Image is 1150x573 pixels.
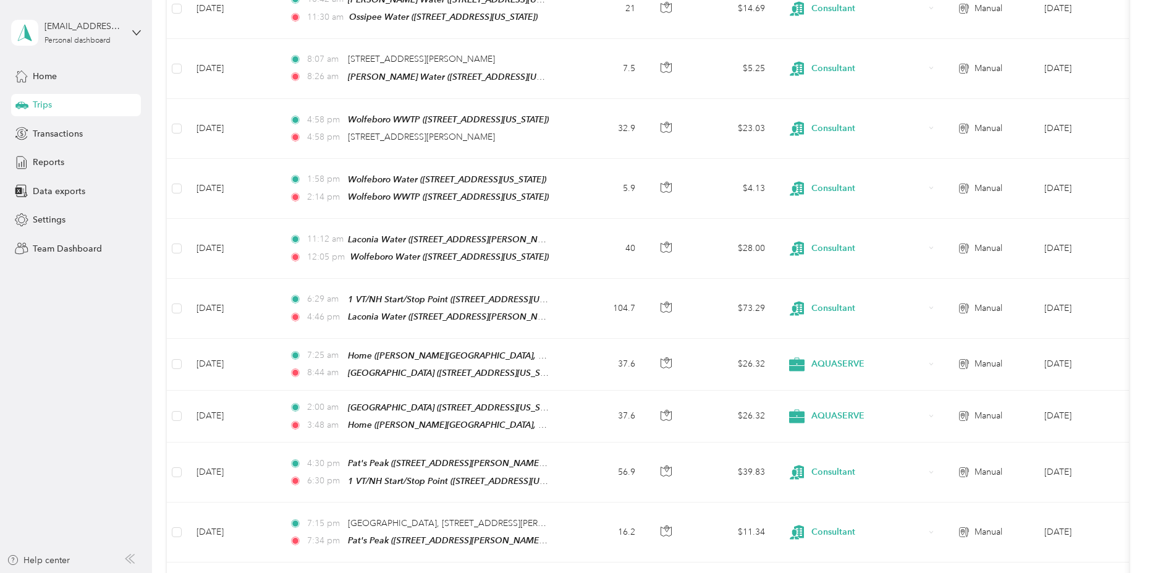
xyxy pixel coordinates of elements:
[187,159,279,219] td: [DATE]
[688,443,775,503] td: $39.83
[1034,339,1147,391] td: Aug 2025
[688,391,775,443] td: $26.32
[975,302,1002,315] span: Manual
[348,368,563,378] span: [GEOGRAPHIC_DATA] ([STREET_ADDRESS][US_STATE])
[33,156,64,169] span: Reports
[307,113,342,127] span: 4:58 pm
[348,350,675,361] span: Home ([PERSON_NAME][GEOGRAPHIC_DATA], [GEOGRAPHIC_DATA], [US_STATE])
[811,122,924,135] span: Consultant
[688,39,775,99] td: $5.25
[7,554,70,567] button: Help center
[975,465,1002,479] span: Manual
[307,349,342,362] span: 7:25 am
[1034,503,1147,562] td: Aug 2025
[1034,391,1147,443] td: Aug 2025
[564,99,645,159] td: 32.9
[307,517,342,530] span: 7:15 pm
[350,252,549,261] span: Wolfeboro Water ([STREET_ADDRESS][US_STATE])
[564,503,645,562] td: 16.2
[811,242,924,255] span: Consultant
[688,219,775,279] td: $28.00
[348,234,604,245] span: Laconia Water ([STREET_ADDRESS][PERSON_NAME][US_STATE])
[1034,219,1147,279] td: Aug 2025
[187,339,279,391] td: [DATE]
[349,12,538,22] span: Ossipee Water ([STREET_ADDRESS][US_STATE])
[811,182,924,195] span: Consultant
[348,132,495,142] span: [STREET_ADDRESS][PERSON_NAME]
[348,114,549,124] span: Wolfeboro WWTP ([STREET_ADDRESS][US_STATE])
[1034,279,1147,339] td: Aug 2025
[44,37,111,45] div: Personal dashboard
[307,232,342,246] span: 11:12 am
[564,339,645,391] td: 37.6
[307,292,342,306] span: 6:29 am
[564,159,645,219] td: 5.9
[307,70,342,83] span: 8:26 am
[688,99,775,159] td: $23.03
[33,127,83,140] span: Transactions
[564,39,645,99] td: 7.5
[975,62,1002,75] span: Manual
[33,213,66,226] span: Settings
[975,182,1002,195] span: Manual
[33,242,102,255] span: Team Dashboard
[1034,99,1147,159] td: Aug 2025
[348,192,549,202] span: Wolfeboro WWTP ([STREET_ADDRESS][US_STATE])
[348,72,573,82] span: [PERSON_NAME] Water ([STREET_ADDRESS][US_STATE])
[811,62,924,75] span: Consultant
[811,357,924,371] span: AQUASERVE
[348,294,577,305] span: 1 VT/NH Start/Stop Point ([STREET_ADDRESS][US_STATE])
[187,99,279,159] td: [DATE]
[688,339,775,391] td: $26.32
[975,409,1002,423] span: Manual
[348,535,587,546] span: Pat's Peak ([STREET_ADDRESS][PERSON_NAME][US_STATE])
[1034,39,1147,99] td: Aug 2025
[688,159,775,219] td: $4.13
[348,458,587,469] span: Pat's Peak ([STREET_ADDRESS][PERSON_NAME][US_STATE])
[975,2,1002,15] span: Manual
[187,443,279,503] td: [DATE]
[307,310,342,324] span: 4:46 pm
[348,420,675,430] span: Home ([PERSON_NAME][GEOGRAPHIC_DATA], [GEOGRAPHIC_DATA], [US_STATE])
[1034,159,1147,219] td: Aug 2025
[688,279,775,339] td: $73.29
[307,474,342,488] span: 6:30 pm
[564,219,645,279] td: 40
[307,190,342,204] span: 2:14 pm
[307,366,342,380] span: 8:44 am
[187,39,279,99] td: [DATE]
[33,70,57,83] span: Home
[307,250,345,264] span: 12:05 pm
[307,401,342,414] span: 2:00 am
[44,20,122,33] div: [EMAIL_ADDRESS][DOMAIN_NAME]
[187,279,279,339] td: [DATE]
[307,130,342,144] span: 4:58 pm
[348,54,495,64] span: [STREET_ADDRESS][PERSON_NAME]
[811,2,924,15] span: Consultant
[33,98,52,111] span: Trips
[348,402,563,413] span: [GEOGRAPHIC_DATA] ([STREET_ADDRESS][US_STATE])
[307,418,342,432] span: 3:48 am
[307,172,342,186] span: 1:58 pm
[348,312,604,322] span: Laconia Water ([STREET_ADDRESS][PERSON_NAME][US_STATE])
[975,122,1002,135] span: Manual
[187,503,279,562] td: [DATE]
[811,409,924,423] span: AQUASERVE
[688,503,775,562] td: $11.34
[307,457,342,470] span: 4:30 pm
[564,279,645,339] td: 104.7
[975,525,1002,539] span: Manual
[564,391,645,443] td: 37.6
[811,525,924,539] span: Consultant
[348,476,577,486] span: 1 VT/NH Start/Stop Point ([STREET_ADDRESS][US_STATE])
[348,174,546,184] span: Wolfeboro Water ([STREET_ADDRESS][US_STATE])
[348,518,589,528] span: [GEOGRAPHIC_DATA], [STREET_ADDRESS][PERSON_NAME]
[187,219,279,279] td: [DATE]
[307,53,342,66] span: 8:07 am
[564,443,645,503] td: 56.9
[307,11,344,24] span: 11:30 am
[187,391,279,443] td: [DATE]
[307,534,342,548] span: 7:34 pm
[1081,504,1150,573] iframe: Everlance-gr Chat Button Frame
[811,302,924,315] span: Consultant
